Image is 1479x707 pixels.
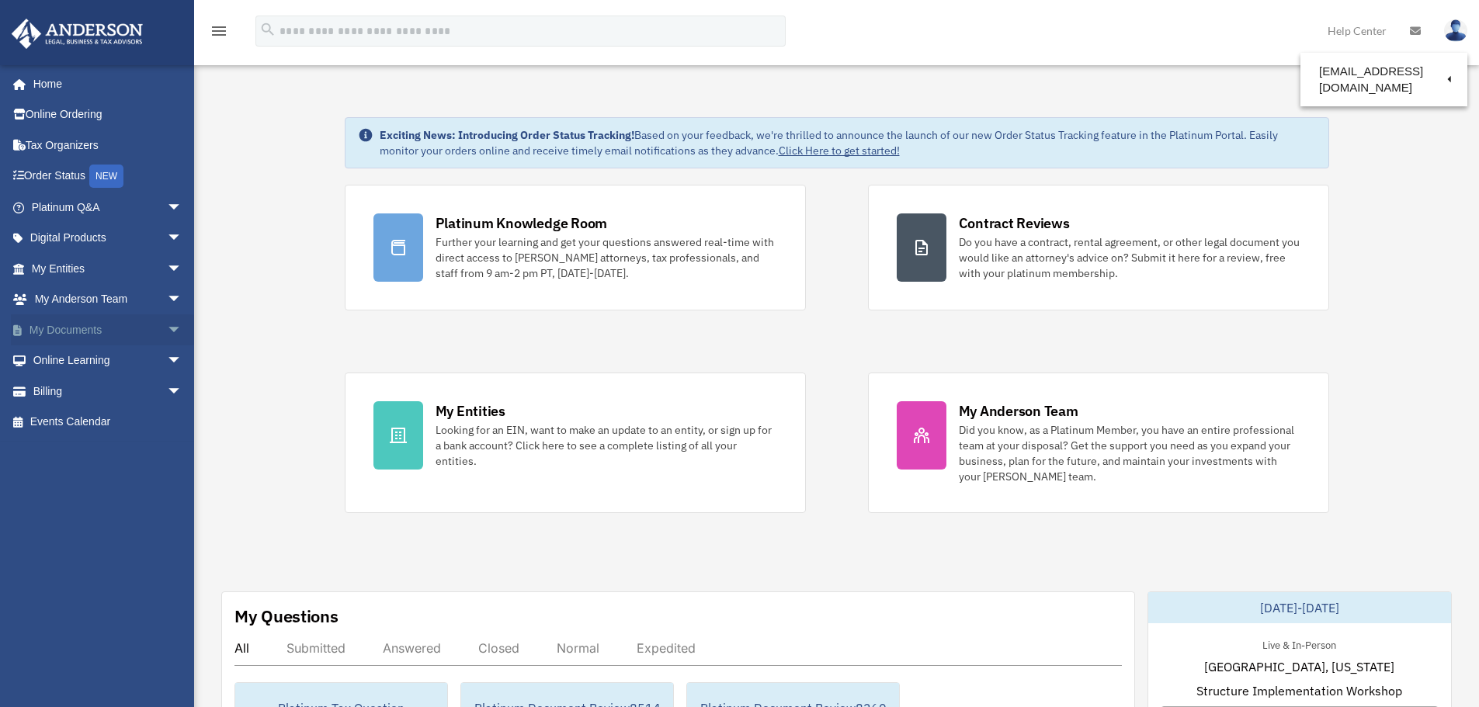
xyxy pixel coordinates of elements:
div: My Anderson Team [959,401,1078,421]
a: My Entities Looking for an EIN, want to make an update to an entity, or sign up for a bank accoun... [345,373,806,513]
div: Contract Reviews [959,213,1070,233]
a: My Documentsarrow_drop_down [11,314,206,345]
div: Answered [383,640,441,656]
a: Events Calendar [11,407,206,438]
a: Online Ordering [11,99,206,130]
span: arrow_drop_down [167,345,198,377]
span: arrow_drop_down [167,314,198,346]
span: arrow_drop_down [167,223,198,255]
img: User Pic [1444,19,1467,42]
a: Tax Organizers [11,130,206,161]
span: arrow_drop_down [167,284,198,316]
div: Did you know, as a Platinum Member, you have an entire professional team at your disposal? Get th... [959,422,1300,484]
a: My Anderson Team Did you know, as a Platinum Member, you have an entire professional team at your... [868,373,1329,513]
div: Normal [557,640,599,656]
a: Digital Productsarrow_drop_down [11,223,206,254]
img: Anderson Advisors Platinum Portal [7,19,148,49]
div: Expedited [637,640,696,656]
span: arrow_drop_down [167,253,198,285]
div: Based on your feedback, we're thrilled to announce the launch of our new Order Status Tracking fe... [380,127,1316,158]
a: Online Learningarrow_drop_down [11,345,206,376]
div: Do you have a contract, rental agreement, or other legal document you would like an attorney's ad... [959,234,1300,281]
div: Submitted [286,640,345,656]
div: [DATE]-[DATE] [1148,592,1451,623]
span: arrow_drop_down [167,192,198,224]
div: Live & In-Person [1250,636,1349,652]
div: My Entities [436,401,505,421]
a: Click Here to get started! [779,144,900,158]
div: Looking for an EIN, want to make an update to an entity, or sign up for a bank account? Click her... [436,422,777,469]
div: Platinum Knowledge Room [436,213,608,233]
a: Home [11,68,198,99]
i: search [259,21,276,38]
div: Closed [478,640,519,656]
div: Further your learning and get your questions answered real-time with direct access to [PERSON_NAM... [436,234,777,281]
a: [EMAIL_ADDRESS][DOMAIN_NAME] [1300,57,1467,102]
a: Billingarrow_drop_down [11,376,206,407]
span: [GEOGRAPHIC_DATA], [US_STATE] [1204,657,1394,676]
a: Platinum Q&Aarrow_drop_down [11,192,206,223]
a: My Entitiesarrow_drop_down [11,253,206,284]
a: My Anderson Teamarrow_drop_down [11,284,206,315]
i: menu [210,22,228,40]
span: arrow_drop_down [167,376,198,407]
div: NEW [89,165,123,188]
div: All [234,640,249,656]
a: Contract Reviews Do you have a contract, rental agreement, or other legal document you would like... [868,185,1329,310]
strong: Exciting News: Introducing Order Status Tracking! [380,128,634,142]
div: My Questions [234,605,339,628]
a: Platinum Knowledge Room Further your learning and get your questions answered real-time with dire... [345,185,806,310]
a: Order StatusNEW [11,161,206,192]
a: menu [210,27,228,40]
span: Structure Implementation Workshop [1196,681,1402,700]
